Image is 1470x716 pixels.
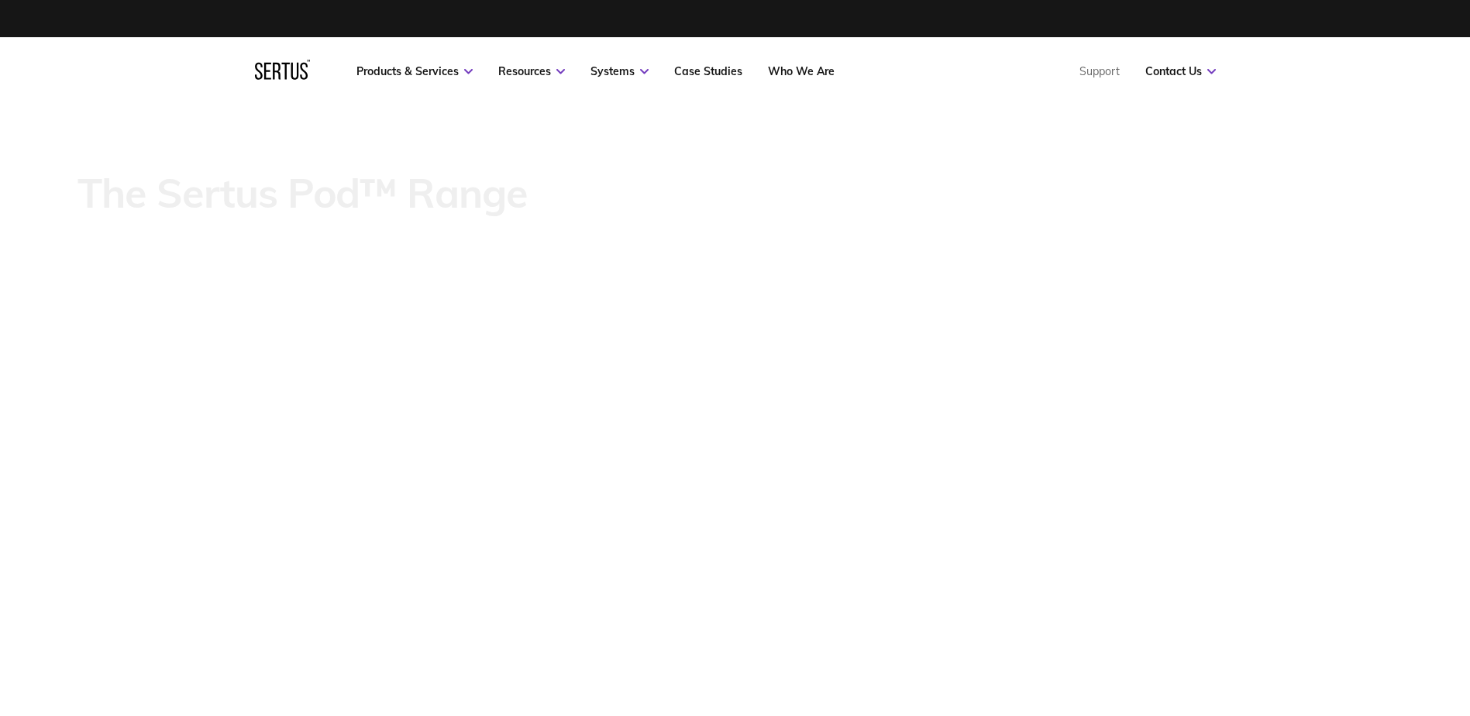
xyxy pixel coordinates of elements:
a: Systems [590,64,649,78]
p: The Sertus Pod™ Range [77,171,528,215]
a: Contact Us [1145,64,1216,78]
a: Support [1079,64,1120,78]
a: Resources [498,64,565,78]
a: Case Studies [674,64,742,78]
a: Products & Services [356,64,473,78]
a: Who We Are [768,64,835,78]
